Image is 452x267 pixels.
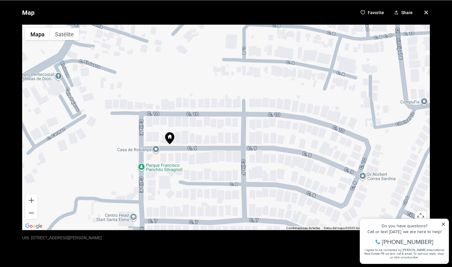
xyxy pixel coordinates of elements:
[6,14,89,18] div: Do you have questions?
[24,222,44,230] img: Google
[368,10,384,15] p: Favorite
[286,226,320,230] button: Combinaciones de teclas
[358,7,387,17] button: Favorite
[324,226,366,229] span: Datos del mapa ©2025 Google
[25,29,77,35] span: [PHONE_NUMBER]
[25,207,38,219] button: Alejar
[390,226,428,229] a: Informar un error en el mapa
[369,226,387,229] a: Condiciones (se abre en una nueva pestaña)
[6,20,89,24] div: Call or text [DATE], we are here to help!
[50,28,79,40] button: Mostrar imágenes satelitales
[391,7,415,17] button: Share
[24,222,44,230] a: Abrir esta área en Google Maps (se abre en una ventana nueva)
[22,6,34,18] p: Map
[401,10,413,15] p: Share
[22,235,102,240] p: Urb. [STREET_ADDRESS][PERSON_NAME]
[8,38,88,50] span: I agree to be contacted by [PERSON_NAME] International Real Estate PR via text, call & email. To ...
[25,194,38,206] button: Acercar
[25,28,50,40] button: Mostrar mapa de calles
[414,210,427,223] button: Controles de visualización del mapa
